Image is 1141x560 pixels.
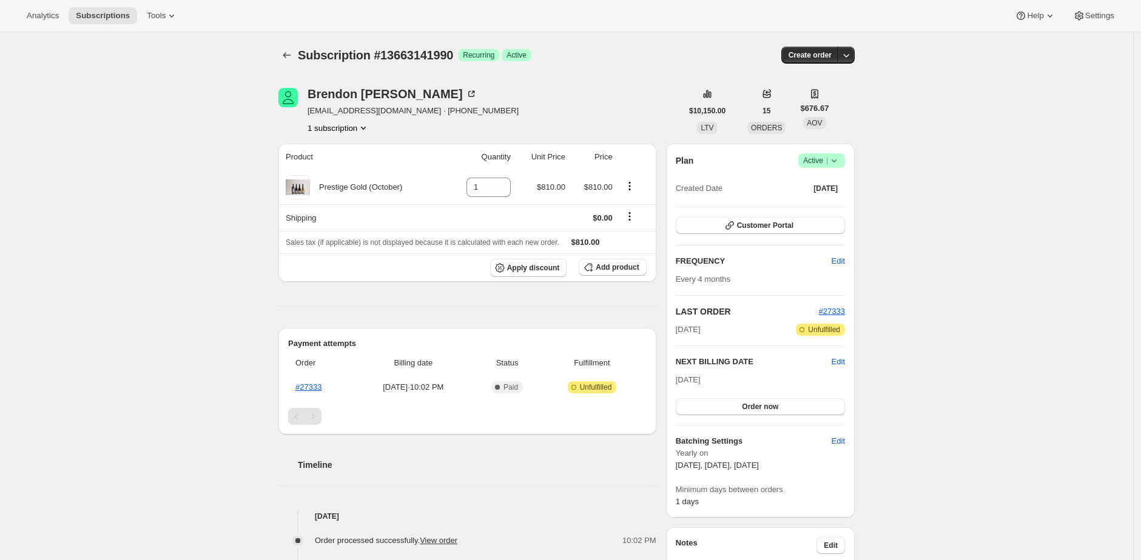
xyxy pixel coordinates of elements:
h2: NEXT BILLING DATE [676,356,832,368]
span: [EMAIL_ADDRESS][DOMAIN_NAME] · [PHONE_NUMBER] [308,105,519,117]
button: Apply discount [490,259,567,277]
span: Active [507,50,527,60]
th: Shipping [278,204,446,231]
a: View order [420,536,457,545]
span: Analytics [27,11,59,21]
div: Prestige Gold (October) [310,181,402,193]
div: Brendon [PERSON_NAME] [308,88,477,100]
span: Edit [824,541,838,550]
h6: Batching Settings [676,435,832,447]
button: Edit [824,432,852,451]
span: [DATE] [813,184,838,193]
a: #27333 [295,382,321,392]
span: [DATE], [DATE], [DATE] [676,461,759,470]
h2: LAST ORDER [676,305,819,318]
span: Add product [596,262,639,272]
span: $0.00 [593,213,613,222]
span: $810.00 [537,182,565,192]
button: Subscriptions [69,7,137,24]
span: Tools [147,11,166,21]
th: Price [569,144,616,170]
span: Unfulfilled [808,325,840,335]
span: Minimum days between orders [676,484,845,496]
h2: Timeline [298,459,656,471]
span: $810.00 [571,238,600,247]
button: Create order [781,47,839,64]
span: Create order [789,50,832,60]
button: Add product [579,259,646,276]
span: Edit [832,255,845,267]
button: Customer Portal [676,217,845,234]
th: Unit Price [514,144,569,170]
button: Analytics [19,7,66,24]
button: 15 [755,102,778,119]
button: Tools [140,7,185,24]
span: $810.00 [584,182,613,192]
span: Sales tax (if applicable) is not displayed because it is calculated with each new order. [286,238,559,247]
button: Edit [816,537,845,554]
span: [DATE] · 10:02 PM [357,381,470,393]
button: $10,150.00 [682,102,733,119]
button: Help [1008,7,1063,24]
nav: Pagination [288,408,647,425]
span: Brendon Smith [278,88,298,107]
th: Quantity [446,144,514,170]
h2: Plan [676,155,694,167]
span: Unfulfilled [580,382,612,392]
span: 10:02 PM [622,535,656,547]
button: Order now [676,398,845,415]
h4: [DATE] [278,510,656,522]
span: Recurring [463,50,494,60]
span: Created Date [676,182,722,195]
span: ORDERS [751,124,782,132]
span: Customer Portal [737,221,793,230]
span: Yearly on [676,447,845,459]
th: Product [278,144,446,170]
span: Status [477,357,537,369]
span: Paid [503,382,518,392]
h3: Notes [676,537,817,554]
button: Shipping actions [620,210,639,223]
span: AOV [807,119,822,127]
span: $10,150.00 [689,106,725,116]
button: Product actions [308,122,369,134]
span: Subscriptions [76,11,130,21]
button: #27333 [819,305,845,318]
span: Fulfillment [545,357,639,369]
button: Edit [832,356,845,368]
h2: Payment attempts [288,338,647,350]
span: Edit [832,435,845,447]
button: Edit [824,252,852,271]
span: [DATE] [676,375,701,384]
span: Active [803,155,840,167]
button: Settings [1066,7,1122,24]
span: Apply discount [507,263,560,273]
button: Product actions [620,179,639,193]
span: Billing date [357,357,470,369]
span: [DATE] [676,324,701,336]
span: Subscription #13663141990 [298,48,453,62]
span: LTV [701,124,713,132]
th: Order [288,350,354,376]
button: Subscriptions [278,47,295,64]
span: Order processed successfully. [315,536,457,545]
span: Help [1027,11,1043,21]
span: | [826,156,828,165]
span: 1 days [676,497,699,506]
h2: FREQUENCY [676,255,832,267]
span: Settings [1085,11,1114,21]
span: 15 [762,106,770,116]
button: [DATE] [806,180,845,197]
a: #27333 [819,307,845,316]
span: Order now [742,402,778,412]
span: Every 4 months [676,275,730,284]
span: $676.67 [800,102,829,115]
